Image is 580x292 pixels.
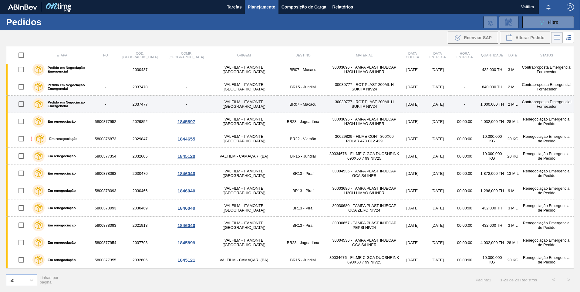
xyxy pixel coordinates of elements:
td: 5800377954 [94,234,117,251]
label: Em renegociação [45,223,76,227]
td: [DATE] [424,113,451,130]
td: 00:00:00 [451,199,478,217]
span: Destino [295,53,311,57]
label: Em renegociação [45,206,76,210]
td: 00:00:00 [451,182,478,199]
label: Em renegociação [45,120,76,123]
td: 30030657 - TAMPA PLAST INJECAP PEPSI NIV24 [328,217,401,234]
td: 30003696 - TAMPA PLAST INJECAP H2OH LIMAO S/LINER [328,61,401,78]
td: 5800378093 [94,182,117,199]
td: Contraproposta Emergencial Fornecedor [520,78,574,96]
td: 3 MIL [506,199,520,217]
td: 00:00:00 [451,217,478,234]
td: [DATE] [424,78,451,96]
span: Cód. [GEOGRAPHIC_DATA] [122,52,157,59]
td: [DATE] [401,251,424,269]
label: Em renegociação [45,171,76,175]
td: 432,000 TH [478,217,506,234]
a: Em renegociação58003780932030470VALFILM - ITAMONTE ([GEOGRAPHIC_DATA])BR13 - Piraí30004536 - TAMP... [6,165,574,182]
td: 00:00:00 [451,130,478,148]
td: 30030777 - ROT PLAST 200ML H SUKITA NIV24 [328,96,401,113]
td: BR13 - Piraí [278,165,328,182]
span: Relatórios [332,3,353,11]
td: 5800378093 [94,165,117,182]
td: 30034676 - FILME C GCA DUOSHRINK 690X50 7 99 NIV25 [328,148,401,165]
td: [DATE] [424,199,451,217]
td: 2032605 [117,148,163,165]
td: VALFILM - ITAMONTE ([GEOGRAPHIC_DATA]) [210,130,278,148]
td: 2 MIL [506,96,520,113]
span: Planejamento [248,3,275,11]
td: Renegociação Emergencial de Pedido [520,251,574,269]
button: Filtro [522,16,574,28]
span: Data coleta [406,52,419,59]
td: 30003696 - TAMPA PLAST INJECAP H2OH LIMAO S/LINER [328,182,401,199]
span: Alterar Pedido [515,35,545,40]
td: 28 MIL [506,113,520,130]
td: BR07 - Macacu [278,61,328,78]
td: 30004536 - TAMPA PLAST INJECAP GCA S/LINER [328,165,401,182]
span: Status [540,53,553,57]
td: 2032606 [117,251,163,269]
td: 00:00:00 [451,148,478,165]
div: ! [31,135,33,142]
td: BR22 - Viamão [278,130,328,148]
td: 2037793 [117,234,163,251]
td: [DATE] [424,234,451,251]
div: 1846040 [164,205,209,211]
td: 20 KG [506,251,520,269]
td: [DATE] [424,96,451,113]
td: 432,000 TH [478,199,506,217]
td: - [451,78,478,96]
span: Origem [237,53,251,57]
td: Renegociação Emergencial de Pedido [520,130,574,148]
td: [DATE] [401,199,424,217]
td: BR13 - Piraí [278,217,328,234]
div: 50 [9,277,15,283]
td: Renegociação Emergencial de Pedido [520,182,574,199]
td: 2029852 [117,113,163,130]
span: Página : 1 [476,278,491,282]
label: Pedido em Negociação Emergencial [45,66,91,73]
a: Pedido em Negociação Emergencial-2037477-VALFILM - ITAMONTE ([GEOGRAPHIC_DATA])BR07 - Macacu30030... [6,96,574,113]
span: PO [103,53,108,57]
td: 2030466 [117,182,163,199]
span: 1 - 23 de 23 Registros [500,278,537,282]
td: BR15 - Jundiaí [278,78,328,96]
td: - [163,61,210,78]
td: 28 MIL [506,234,520,251]
td: VALFILM - ITAMONTE ([GEOGRAPHIC_DATA]) [210,113,278,130]
td: [DATE] [401,78,424,96]
a: Pedido em Negociação Emergencial-2037478-VALFILM - ITAMONTE ([GEOGRAPHIC_DATA])BR15 - Jundiaí3003... [6,78,574,96]
td: 2 MIL [506,78,520,96]
td: [DATE] [401,61,424,78]
td: [DATE] [424,165,451,182]
h1: Pedidos [6,19,97,25]
label: Pedido em Negociação Emergencial [45,83,91,90]
a: Pedido em Negociação Emergencial-2030437-VALFILM - ITAMONTE ([GEOGRAPHIC_DATA])BR07 - Macacu30003... [6,61,574,78]
td: - [94,96,117,113]
td: BR13 - Piraí [278,182,328,199]
div: Visão em Lista [551,32,563,43]
td: [DATE] [401,217,424,234]
td: Renegociação Emergencial de Pedido [520,148,574,165]
div: Alterar Pedido [500,32,550,44]
td: 9 MIL [506,182,520,199]
td: 13 MIL [506,165,520,182]
span: Material [356,53,373,57]
a: !Em renegociação58003768732029847VALFILM - ITAMONTE ([GEOGRAPHIC_DATA])BR22 - Viamão30029829 - FI... [6,130,574,148]
td: 30030680 - TAMPA PLAST INJECAP GCA ZERO NIV24 [328,199,401,217]
div: 1846040 [164,188,209,193]
td: [DATE] [401,165,424,182]
td: 1.296,000 TH [478,182,506,199]
td: VALFILM - ITAMONTE ([GEOGRAPHIC_DATA]) [210,78,278,96]
div: 1845899 [164,240,209,245]
td: 20 KG [506,130,520,148]
td: 1.000,000 TH [478,96,506,113]
a: Em renegociação58003780932030469VALFILM - ITAMONTE ([GEOGRAPHIC_DATA])BR13 - Piraí30030680 - TAMP... [6,199,574,217]
td: 2037478 [117,78,163,96]
td: VALFILM - ITAMONTE ([GEOGRAPHIC_DATA]) [210,61,278,78]
span: Tarefas [227,3,242,11]
label: Em renegociação [45,241,76,244]
span: Quantidade [481,53,503,57]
